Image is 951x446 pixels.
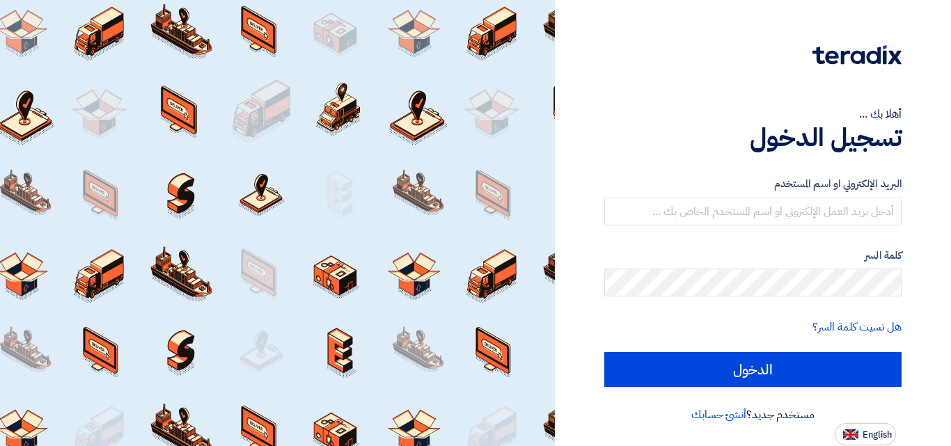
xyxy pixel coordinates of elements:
input: أدخل بريد العمل الإلكتروني او اسم المستخدم الخاص بك ... [604,198,902,225]
span: English [863,430,892,440]
input: الدخول [604,352,902,387]
a: هل نسيت كلمة السر؟ [812,319,902,335]
label: البريد الإلكتروني او اسم المستخدم [604,176,902,192]
h1: تسجيل الدخول [604,122,902,153]
img: Teradix logo [812,45,902,65]
button: English [835,423,896,445]
a: أنشئ حسابك [691,406,746,423]
label: كلمة السر [604,248,902,264]
img: en-US.png [843,429,858,440]
div: أهلا بك ... [604,106,902,122]
div: مستخدم جديد؟ [604,406,902,423]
